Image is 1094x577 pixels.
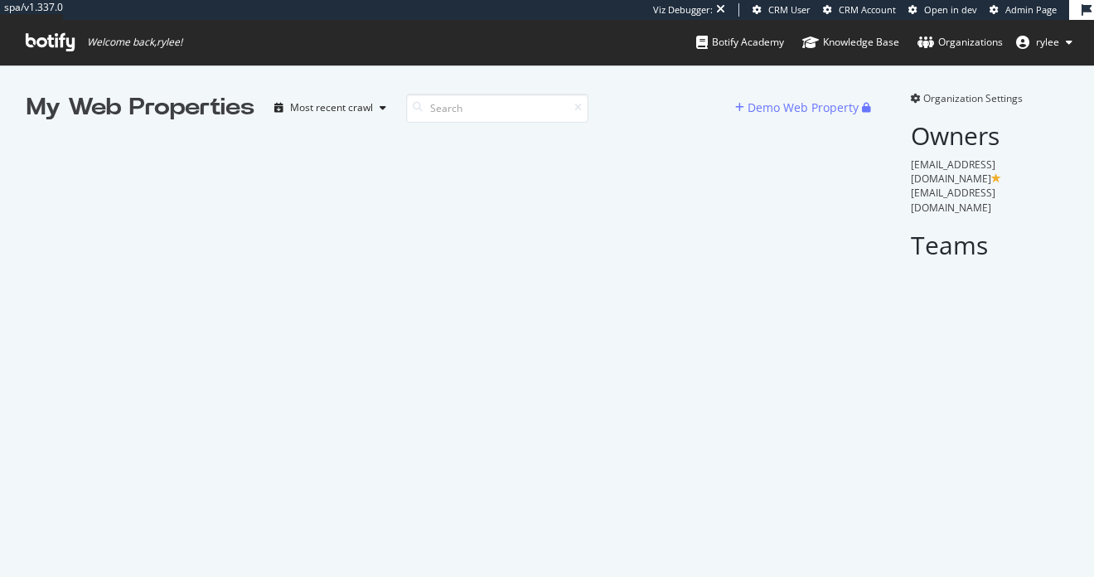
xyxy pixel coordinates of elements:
[1003,29,1086,56] button: rylee
[924,3,977,16] span: Open in dev
[823,3,896,17] a: CRM Account
[911,231,1067,259] h2: Teams
[1005,3,1057,16] span: Admin Page
[735,100,862,114] a: Demo Web Property
[802,20,899,65] a: Knowledge Base
[923,91,1023,105] span: Organization Settings
[908,3,977,17] a: Open in dev
[753,3,811,17] a: CRM User
[696,20,784,65] a: Botify Academy
[87,36,182,49] span: Welcome back, rylee !
[290,103,373,113] div: Most recent crawl
[768,3,811,16] span: CRM User
[653,3,713,17] div: Viz Debugger:
[802,34,899,51] div: Knowledge Base
[911,186,995,214] span: [EMAIL_ADDRESS][DOMAIN_NAME]
[917,34,1003,51] div: Organizations
[268,95,393,121] button: Most recent crawl
[911,122,1067,149] h2: Owners
[27,91,254,124] div: My Web Properties
[696,34,784,51] div: Botify Academy
[839,3,896,16] span: CRM Account
[735,95,862,121] button: Demo Web Property
[406,94,588,123] input: Search
[1036,35,1059,49] span: rylee
[917,20,1003,65] a: Organizations
[748,99,859,116] div: Demo Web Property
[990,3,1057,17] a: Admin Page
[911,158,995,186] span: [EMAIL_ADDRESS][DOMAIN_NAME]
